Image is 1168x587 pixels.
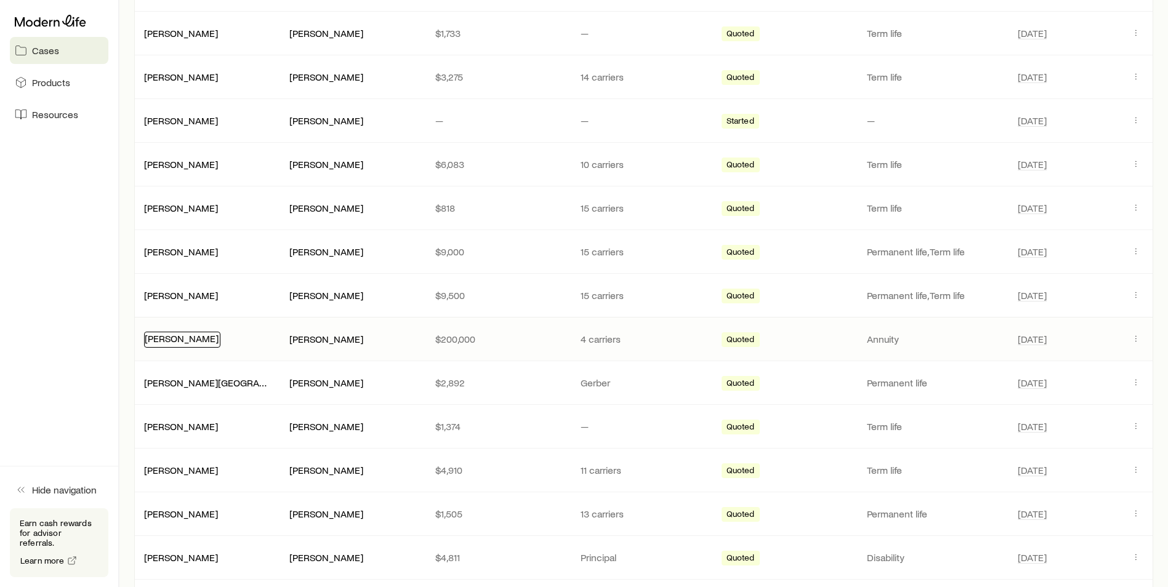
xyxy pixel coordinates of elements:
[867,333,1002,345] p: Annuity
[727,334,755,347] span: Quoted
[145,332,219,344] a: [PERSON_NAME]
[1018,551,1047,564] span: [DATE]
[581,158,706,170] p: 10 carriers
[144,289,218,302] div: [PERSON_NAME]
[581,289,706,301] p: 15 carriers
[727,247,755,260] span: Quoted
[10,476,108,503] button: Hide navigation
[727,465,755,478] span: Quoted
[435,71,561,83] p: $3,275
[727,509,755,522] span: Quoted
[581,377,706,389] p: Gerber
[581,551,706,564] p: Principal
[435,202,561,214] p: $818
[20,518,99,548] p: Earn cash rewards for advisor referrals.
[289,289,363,302] div: [PERSON_NAME]
[32,44,59,57] span: Cases
[144,508,218,521] div: [PERSON_NAME]
[867,508,1002,520] p: Permanent life
[727,290,755,303] span: Quoted
[289,333,363,346] div: [PERSON_NAME]
[581,420,706,433] p: —
[10,508,108,577] div: Earn cash rewards for advisor referrals.Learn more
[581,71,706,83] p: 14 carriers
[435,333,561,345] p: $200,000
[144,464,218,476] a: [PERSON_NAME]
[581,333,706,345] p: 4 carriers
[289,420,363,433] div: [PERSON_NAME]
[581,246,706,258] p: 15 carriers
[727,378,755,391] span: Quoted
[867,464,1002,476] p: Term life
[1018,289,1047,301] span: [DATE]
[32,484,97,496] span: Hide navigation
[144,158,218,171] div: [PERSON_NAME]
[867,71,1002,83] p: Term life
[144,158,218,170] a: [PERSON_NAME]
[289,551,363,564] div: [PERSON_NAME]
[20,556,65,565] span: Learn more
[32,108,78,121] span: Resources
[144,420,218,432] a: [PERSON_NAME]
[1018,71,1047,83] span: [DATE]
[435,158,561,170] p: $6,083
[435,246,561,258] p: $9,000
[289,202,363,215] div: [PERSON_NAME]
[144,246,218,257] a: [PERSON_NAME]
[867,246,1002,258] p: Permanent life, Term life
[144,551,218,564] div: [PERSON_NAME]
[1018,202,1047,214] span: [DATE]
[435,27,561,39] p: $1,733
[144,202,218,214] a: [PERSON_NAME]
[435,289,561,301] p: $9,500
[581,464,706,476] p: 11 carriers
[289,508,363,521] div: [PERSON_NAME]
[435,377,561,389] p: $2,892
[867,420,1002,433] p: Term life
[581,114,706,127] p: —
[144,420,218,433] div: [PERSON_NAME]
[867,377,1002,389] p: Permanent life
[144,202,218,215] div: [PERSON_NAME]
[727,28,755,41] span: Quoted
[289,71,363,84] div: [PERSON_NAME]
[144,377,310,388] a: [PERSON_NAME][GEOGRAPHIC_DATA]
[144,114,218,126] a: [PERSON_NAME]
[32,76,70,89] span: Products
[1018,508,1047,520] span: [DATE]
[289,27,363,40] div: [PERSON_NAME]
[727,203,755,216] span: Quoted
[144,71,218,84] div: [PERSON_NAME]
[144,246,218,258] div: [PERSON_NAME]
[727,72,755,85] span: Quoted
[1018,377,1047,389] span: [DATE]
[144,114,218,127] div: [PERSON_NAME]
[289,114,363,127] div: [PERSON_NAME]
[581,508,706,520] p: 13 carriers
[867,289,1002,301] p: Permanent life, Term life
[581,27,706,39] p: —
[435,508,561,520] p: $1,505
[144,27,218,39] a: [PERSON_NAME]
[289,246,363,258] div: [PERSON_NAME]
[289,377,363,389] div: [PERSON_NAME]
[144,289,218,301] a: [PERSON_NAME]
[144,464,218,477] div: [PERSON_NAME]
[435,114,561,127] p: —
[1018,333,1047,345] span: [DATE]
[10,69,108,96] a: Products
[10,37,108,64] a: Cases
[289,464,363,477] div: [PERSON_NAME]
[727,159,755,172] span: Quoted
[435,551,561,564] p: $4,811
[144,27,218,40] div: [PERSON_NAME]
[867,27,1002,39] p: Term life
[867,551,1002,564] p: Disability
[144,332,220,348] div: [PERSON_NAME]
[581,202,706,214] p: 15 carriers
[727,553,755,565] span: Quoted
[867,114,1002,127] p: —
[144,508,218,519] a: [PERSON_NAME]
[144,551,218,563] a: [PERSON_NAME]
[144,71,218,82] a: [PERSON_NAME]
